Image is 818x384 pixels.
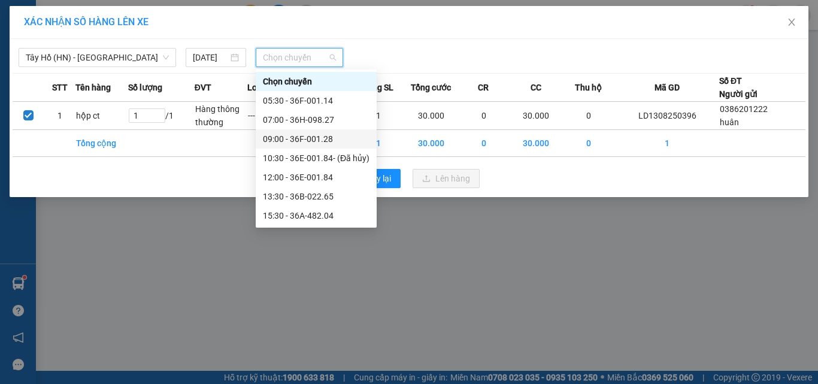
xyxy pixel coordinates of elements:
div: 07:00 - 36H-098.27 [263,113,369,126]
span: XÁC NHẬN SỐ HÀNG LÊN XE [24,16,149,28]
td: Tổng cộng [75,130,128,157]
span: huân [51,87,68,96]
td: LD1308250396 [615,102,719,130]
span: ĐVT [195,81,211,94]
span: Chọn chuyến [263,49,337,66]
div: 13:30 - 36B-022.65 [263,190,369,203]
span: Mã GD [655,81,680,94]
span: VP gửi: [13,69,153,82]
td: 1 [44,102,76,130]
div: 12:00 - 36E-001.84 [263,171,369,184]
td: 1 [352,130,405,157]
td: 30.000 [405,102,458,130]
span: Tây Hồ (HN) - Thanh Hóa [26,49,169,66]
div: 05:30 - 36F-001.14 [263,94,369,107]
td: 0 [562,102,615,130]
span: 0386201222 [720,104,768,114]
td: 0 [458,130,510,157]
div: Số ĐT Người gửi [719,74,758,101]
strong: PHIẾU GỬI HÀNG [122,26,219,38]
div: 09:00 - 36F-001.28 [263,132,369,146]
span: close [787,17,796,27]
span: Tên hàng [75,81,111,94]
strong: Hotline : 0889 23 23 23 [131,41,209,50]
span: huân [720,117,739,127]
span: Website [117,54,145,63]
div: 15:30 - 36A-482.04 [263,209,369,222]
td: 0 [458,102,510,130]
span: CC [531,81,541,94]
span: Tổng cước [411,81,451,94]
td: hộp ct [75,102,128,130]
td: 30.000 [510,130,563,157]
img: logo [8,11,58,62]
div: Chọn chuyến [256,72,377,91]
td: 0 [562,130,615,157]
div: Chọn chuyến [263,75,369,88]
div: 10:30 - 36E-001.84 - (Đã hủy) [263,152,369,165]
span: CR [478,81,489,94]
span: Tổng SL [363,81,393,94]
strong: Người gửi: [12,87,49,96]
td: 30.000 [510,102,563,130]
span: Số lượng [128,81,162,94]
td: 1 [615,130,719,157]
td: Hàng thông thường [195,102,247,130]
td: 1 [352,102,405,130]
button: uploadLên hàng [413,169,480,188]
input: 13/08/2025 [193,51,228,64]
td: / 1 [128,102,195,130]
strong: CÔNG TY TNHH VĨNH QUANG [89,11,252,23]
td: --- [247,102,300,130]
span: STT [52,81,68,94]
strong: : [DOMAIN_NAME] [117,52,223,64]
span: Loại hàng [247,81,285,94]
span: Lasi House Linh Đam [49,69,153,82]
td: 30.000 [405,130,458,157]
button: Close [775,6,808,40]
span: Thu hộ [575,81,602,94]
